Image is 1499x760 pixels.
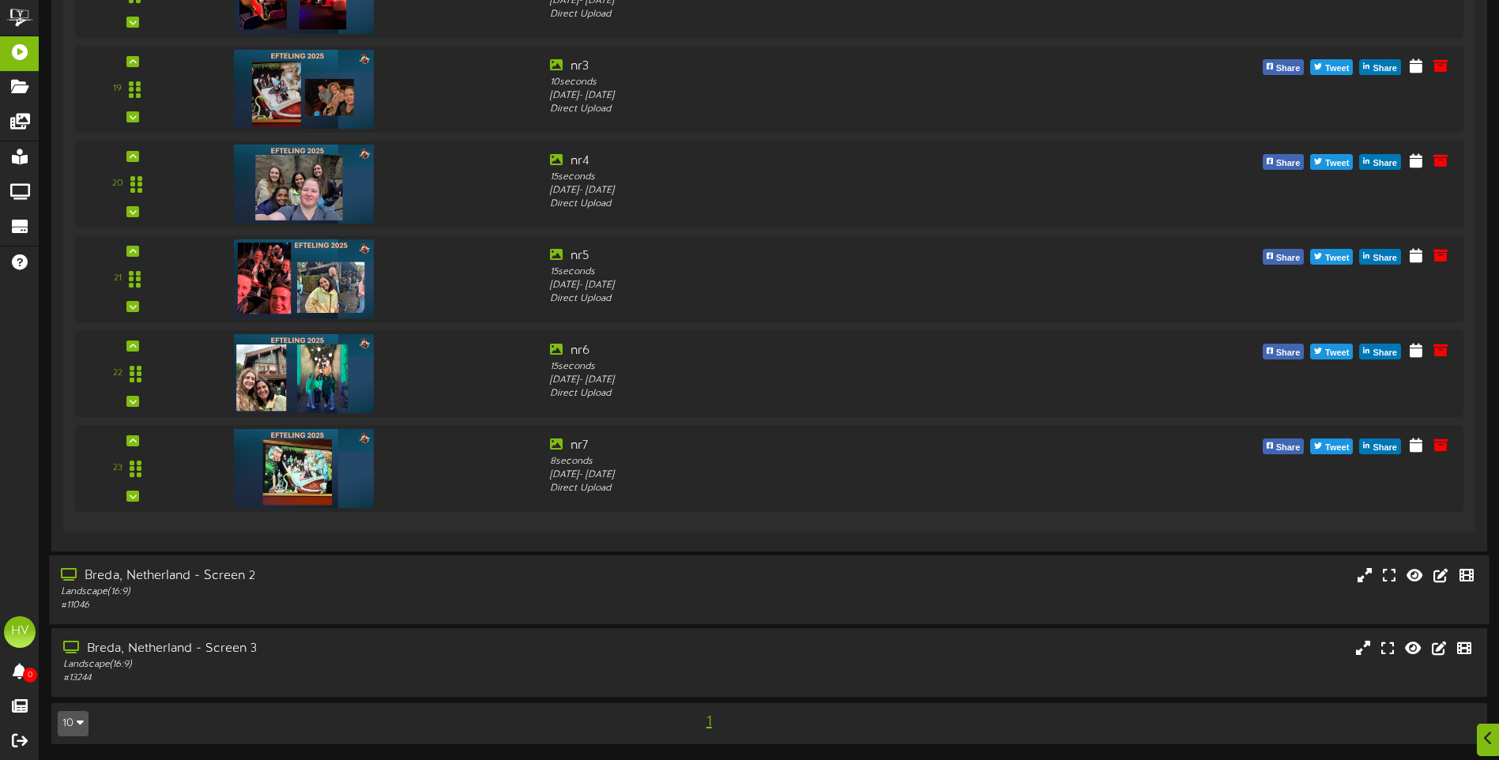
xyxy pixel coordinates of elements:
button: Tweet [1310,249,1353,265]
span: Share [1273,155,1304,172]
div: 19 [113,82,122,96]
div: Breda, Netherland - Screen 2 [61,567,637,585]
button: Tweet [1310,59,1353,75]
div: Direct Upload [550,292,1105,306]
img: e010aff6-8f84-47be-b892-90bfa0724a76.jpg [234,239,375,318]
div: Direct Upload [550,103,1105,116]
img: 11abb11c-94ec-4f8e-991b-c3ed320369b3.jpg [234,145,375,224]
button: Tweet [1310,154,1353,170]
div: Direct Upload [550,8,1105,21]
span: Share [1369,439,1400,457]
div: Landscape ( 16:9 ) [61,585,637,599]
button: Share [1263,438,1305,454]
div: [DATE] - [DATE] [550,468,1105,482]
div: 20 [112,177,123,190]
div: 15 seconds [550,265,1105,279]
span: Share [1369,60,1400,77]
button: Share [1359,249,1401,265]
div: Direct Upload [550,387,1105,401]
div: [DATE] - [DATE] [550,184,1105,198]
div: Direct Upload [550,482,1105,495]
span: Tweet [1322,155,1352,172]
div: 23 [113,461,122,475]
button: Share [1359,154,1401,170]
button: Tweet [1310,344,1353,359]
span: 0 [23,668,37,683]
div: nr4 [550,152,1105,171]
span: Share [1369,344,1400,362]
button: Share [1359,59,1401,75]
div: HV [4,616,36,648]
div: 10 seconds [550,76,1105,89]
span: Share [1273,60,1304,77]
div: Landscape ( 16:9 ) [63,658,638,672]
div: 8 seconds [550,455,1105,468]
div: 21 [114,272,122,285]
div: 22 [113,367,122,380]
span: Tweet [1322,250,1352,267]
button: Share [1263,154,1305,170]
img: 3bdc5b72-2f68-48d0-b260-bc3028c3617e.jpg [234,50,375,129]
div: Direct Upload [550,198,1105,211]
div: # 11046 [61,599,637,612]
span: Share [1273,439,1304,457]
div: [DATE] - [DATE] [550,89,1105,103]
div: [DATE] - [DATE] [550,374,1105,387]
div: 15 seconds [550,360,1105,374]
span: Share [1369,155,1400,172]
div: [DATE] - [DATE] [550,279,1105,292]
span: Share [1273,344,1304,362]
span: Share [1273,250,1304,267]
span: Tweet [1322,60,1352,77]
button: Share [1263,344,1305,359]
span: 1 [702,713,716,731]
button: 10 [58,711,89,736]
div: nr6 [550,342,1105,360]
img: 9fb4a690-28c6-408f-96ec-52714100467b.jpg [234,334,375,413]
img: 1c76cc53-547f-4e17-85e0-944045bc410d.jpg [234,429,375,508]
div: Breda, Netherland - Screen 3 [63,640,638,658]
button: Share [1263,59,1305,75]
span: Share [1369,250,1400,267]
div: # 13244 [63,672,638,685]
div: nr5 [550,247,1105,265]
button: Tweet [1310,438,1353,454]
button: Share [1359,438,1401,454]
div: 15 seconds [550,171,1105,184]
div: nr3 [550,58,1105,76]
div: nr7 [550,437,1105,455]
button: Share [1263,249,1305,265]
span: Tweet [1322,344,1352,362]
span: Tweet [1322,439,1352,457]
button: Share [1359,344,1401,359]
